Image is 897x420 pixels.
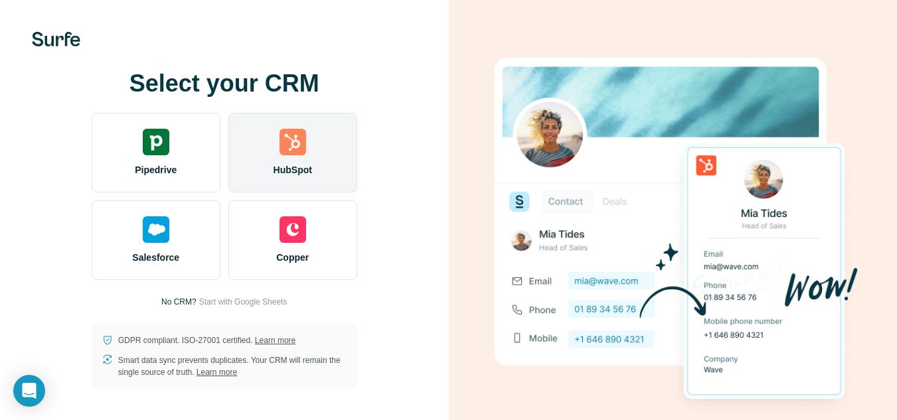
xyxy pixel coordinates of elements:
span: HubSpot [274,163,312,176]
p: No CRM? [161,296,197,308]
img: hubspot's logo [280,129,306,155]
a: Learn more [197,368,237,377]
h1: Select your CRM [92,70,357,97]
img: pipedrive's logo [143,129,169,155]
span: Salesforce [132,251,179,264]
span: Pipedrive [135,163,177,176]
p: Smart data sync prevents duplicates. Your CRM will remain the single source of truth. [118,354,347,378]
img: copper's logo [280,216,306,243]
a: Learn more [255,336,295,345]
img: salesforce's logo [143,216,169,243]
p: GDPR compliant. ISO-27001 certified. [118,334,295,346]
img: Surfe's logo [32,32,80,46]
span: Copper [276,251,309,264]
div: Open Intercom Messenger [13,375,45,407]
button: Start with Google Sheets [199,296,287,308]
